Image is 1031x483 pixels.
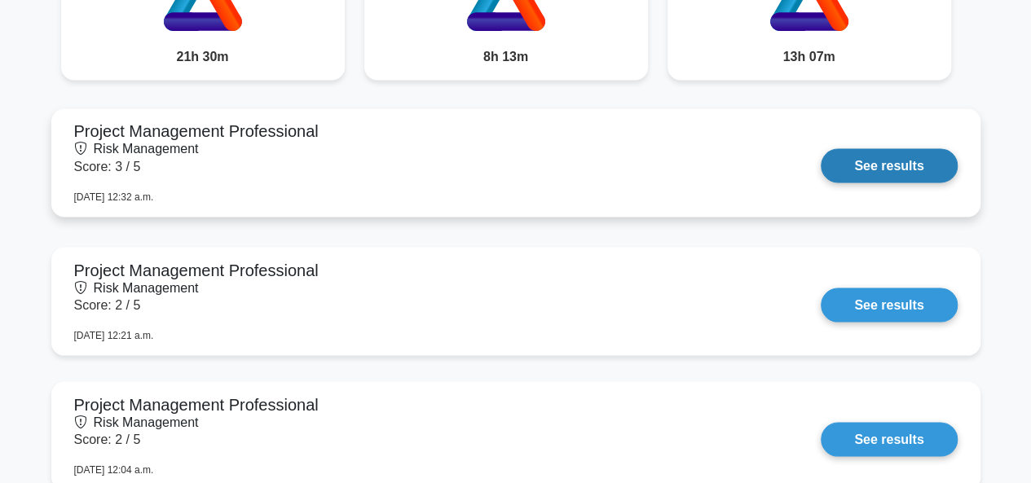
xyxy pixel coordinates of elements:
div: 13h 07m [668,34,951,80]
a: See results [821,148,957,182]
a: See results [821,288,957,322]
div: 8h 13m [364,34,648,80]
div: 21h 30m [61,34,345,80]
a: See results [821,422,957,456]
